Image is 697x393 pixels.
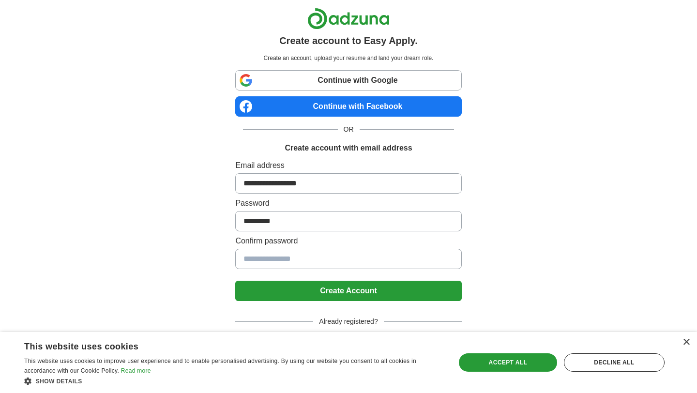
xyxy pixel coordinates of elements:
span: Already registered? [313,317,383,327]
h1: Create account to Easy Apply. [279,33,418,48]
div: Close [682,339,690,346]
label: Email address [235,160,461,171]
h1: Create account with email address [285,142,412,154]
a: Continue with Google [235,70,461,91]
span: OR [338,124,360,135]
label: Password [235,197,461,209]
div: Accept all [459,353,557,372]
button: Create Account [235,281,461,301]
div: Show details [24,376,443,386]
label: Confirm password [235,235,461,247]
a: Continue with Facebook [235,96,461,117]
span: This website uses cookies to improve user experience and to enable personalised advertising. By u... [24,358,416,374]
p: Create an account, upload your resume and land your dream role. [237,54,459,62]
div: This website uses cookies [24,338,419,352]
img: Adzuna logo [307,8,390,30]
div: Decline all [564,353,665,372]
span: Show details [36,378,82,385]
a: Read more, opens a new window [121,367,151,374]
